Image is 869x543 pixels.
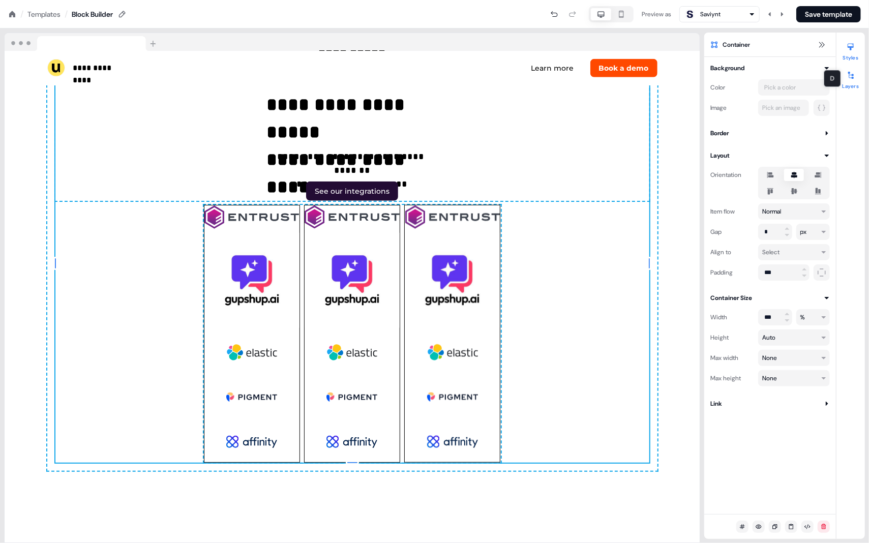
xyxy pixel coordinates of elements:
[65,9,68,20] div: /
[710,63,744,73] div: Background
[427,421,478,462] img: Image
[642,9,671,19] div: Preview as
[204,332,299,373] div: Image
[27,9,61,19] a: Templates
[710,203,754,220] div: Item flow
[710,128,729,138] div: Border
[204,205,300,463] div: ImageImageImageImageImage
[226,332,277,373] img: Image
[72,9,113,19] div: Block Builder
[204,421,299,462] div: Image
[427,332,478,373] img: Image
[305,332,400,373] div: Image
[304,205,400,463] div: ImageImageImageImageImage
[204,205,299,228] img: Image
[204,205,501,463] div: ImageImageImageImageImageImageImageImageImageImageImageImageImageImageImage
[836,39,865,61] button: Styles
[204,233,299,328] img: Image
[710,244,754,260] div: Align to
[679,6,760,22] button: Saviynt
[405,205,500,228] img: Image
[405,421,500,462] div: Image
[326,332,377,373] img: Image
[710,293,830,303] button: Container Size
[710,150,730,161] div: Layout
[710,399,830,409] button: Link
[226,377,277,417] img: Image
[762,82,798,93] div: Pick a color
[306,182,398,201] button: See our integrations
[762,333,775,343] div: Auto
[326,377,377,417] img: Image
[710,309,754,325] div: Width
[710,293,752,303] div: Container Size
[5,33,161,51] img: Browser topbar
[226,421,277,462] img: Image
[796,6,861,22] button: Save template
[762,206,781,217] div: Normal
[800,312,805,322] div: %
[405,233,500,328] img: Image
[710,167,754,183] div: Orientation
[710,370,754,386] div: Max height
[305,205,400,228] img: Image
[762,373,777,383] div: None
[710,128,830,138] button: Border
[405,332,500,373] div: Image
[710,264,754,281] div: Padding
[710,63,830,73] button: Background
[326,421,377,462] img: Image
[405,377,500,417] div: Image
[710,100,754,116] div: Image
[305,421,400,462] div: Image
[204,377,299,417] div: Image
[590,59,657,77] button: Book a demo
[404,205,500,463] div: ImageImageImageImageImage
[760,103,802,113] div: Pick an image
[800,227,807,237] div: px
[523,59,582,77] button: Learn more
[758,79,830,96] button: Pick a color
[710,329,754,346] div: Height
[710,150,830,161] button: Layout
[356,59,657,77] div: Learn moreBook a demo
[710,79,754,96] div: Color
[700,9,721,19] div: Saviynt
[710,399,722,409] div: Link
[710,350,754,366] div: Max width
[762,247,780,257] div: Select
[20,9,23,20] div: /
[710,224,754,240] div: Gap
[836,67,865,89] button: Layers
[758,100,809,116] button: Pick an image
[824,70,841,87] div: D
[723,40,750,50] span: Container
[305,377,400,417] div: Image
[427,377,478,417] img: Image
[305,233,400,328] img: Image
[762,353,777,363] div: None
